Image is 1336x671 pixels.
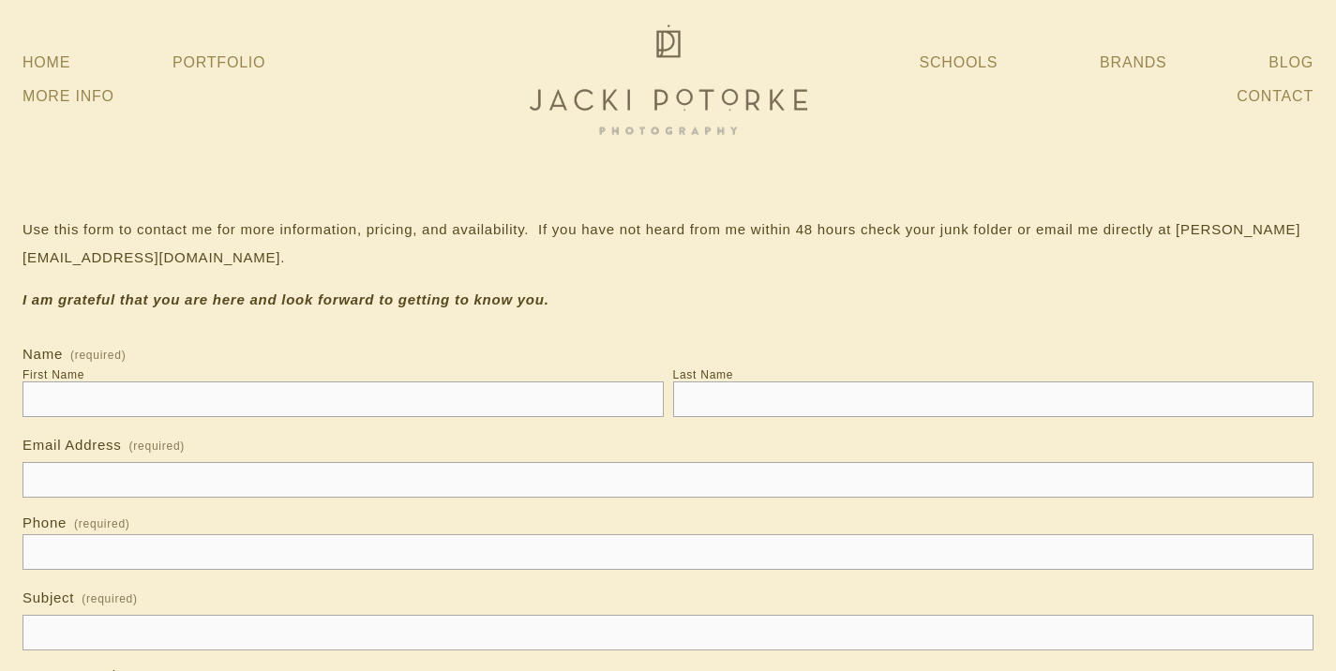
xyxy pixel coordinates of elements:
[23,291,549,307] em: I am grateful that you are here and look forward to getting to know you.
[518,20,818,140] img: Jacki Potorke Sacramento Family Photographer
[23,437,122,453] span: Email Address
[70,350,127,361] span: (required)
[673,368,734,381] div: Last Name
[129,434,186,458] span: (required)
[23,514,67,530] span: Phone
[82,587,138,611] span: (required)
[23,216,1313,272] p: Use this form to contact me for more information, pricing, and availability. If you have not hear...
[919,46,998,80] a: Schools
[23,589,74,605] span: Subject
[1237,80,1313,113] a: Contact
[23,46,70,80] a: Home
[74,518,130,529] span: (required)
[23,368,84,381] div: First Name
[173,54,265,70] a: Portfolio
[1100,46,1166,80] a: Brands
[1268,46,1313,80] a: Blog
[23,346,63,362] span: Name
[23,80,114,113] a: More Info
